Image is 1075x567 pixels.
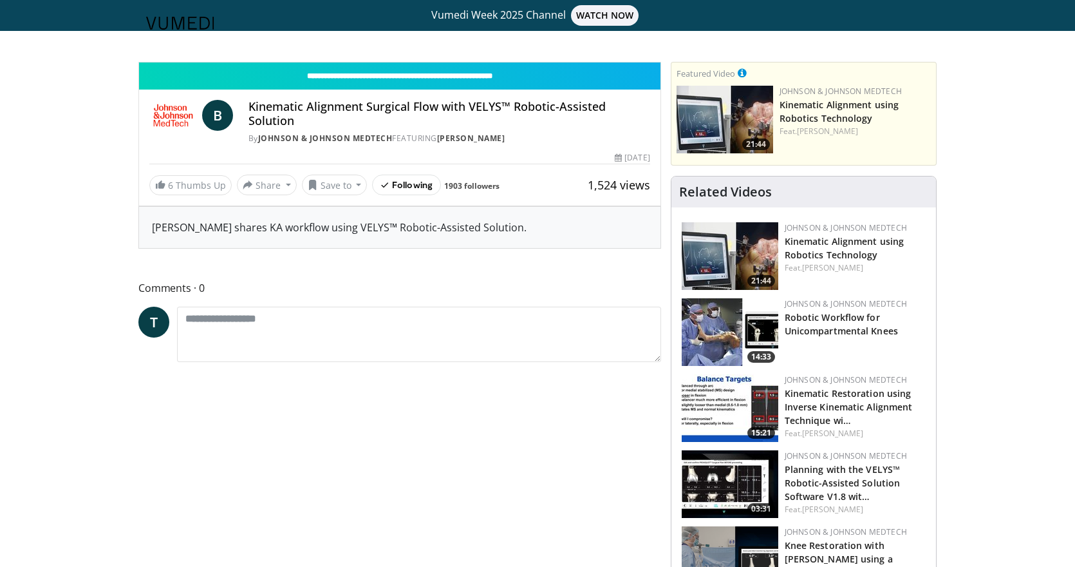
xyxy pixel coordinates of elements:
[588,177,650,193] span: 1,524 views
[785,374,907,385] a: Johnson & Johnson MedTech
[146,17,214,30] img: VuMedi Logo
[785,222,907,233] a: Johnson & Johnson MedTech
[785,387,913,427] a: Kinematic Restoration using Inverse Kinematic Alignment Technique wi…
[802,262,863,273] a: [PERSON_NAME]
[780,126,931,137] div: Feat.
[302,175,368,195] button: Save to
[682,298,778,366] img: c6830cff-7f4a-4323-a779-485c40836a20.150x105_q85_crop-smart_upscale.jpg
[248,100,650,128] h4: Kinematic Alignment Surgical Flow with VELYS™ Robotic-Assisted Solution
[785,428,926,439] div: Feat.
[747,275,775,287] span: 21:44
[237,175,297,195] button: Share
[682,374,778,442] img: c3704768-32c2-46ef-8634-98aedd80a818.150x105_q85_crop-smart_upscale.jpg
[149,100,197,131] img: Johnson & Johnson MedTech
[138,280,661,296] span: Comments 0
[780,86,902,97] a: Johnson & Johnson MedTech
[437,133,505,144] a: [PERSON_NAME]
[677,86,773,153] a: 21:44
[679,184,772,200] h4: Related Videos
[682,298,778,366] a: 14:33
[802,428,863,439] a: [PERSON_NAME]
[738,66,747,80] a: This is paid for by Johnson & Johnson MedTech
[780,99,899,124] a: Kinematic Alignment using Robotics Technology
[785,462,926,503] h3: Planning with the VELYS™ Robotic-Assisted Solution Software V1.8 with Dr. Chakour
[747,427,775,439] span: 15:21
[785,262,926,274] div: Feat.
[138,307,169,338] a: T
[682,450,778,518] a: 03:31
[747,503,775,515] span: 03:31
[797,126,858,137] a: [PERSON_NAME]
[785,463,901,503] a: Planning with the VELYS™ Robotic-Assisted Solution Software V1.8 wit…
[785,386,926,427] h3: Kinematic Restoration using Inverse Kinematic Alignment Technique with a Modern Knee Implant a Ro...
[248,133,650,144] div: By FEATURING
[677,86,773,153] img: 85482610-0380-4aae-aa4a-4a9be0c1a4f1.150x105_q85_crop-smart_upscale.jpg
[682,222,778,290] img: 85482610-0380-4aae-aa4a-4a9be0c1a4f1.150x105_q85_crop-smart_upscale.jpg
[615,152,650,164] div: [DATE]
[747,351,775,363] span: 14:33
[149,175,232,195] a: 6 Thumbs Up
[802,504,863,515] a: [PERSON_NAME]
[785,298,907,309] a: Johnson & Johnson MedTech
[682,222,778,290] a: 21:44
[677,68,735,79] small: Featured Video
[785,504,926,515] div: Feat.
[785,450,907,461] a: Johnson & Johnson MedTech
[682,450,778,518] img: 03645a01-2c96-4821-a897-65d5b8c84622.150x105_q85_crop-smart_upscale.jpg
[168,179,173,191] span: 6
[742,139,770,150] span: 21:44
[139,207,660,248] div: [PERSON_NAME] shares KA workflow using VELYS™ Robotic-Assisted Solution.
[444,180,500,191] a: 1903 followers
[785,526,907,537] a: Johnson & Johnson MedTech
[258,133,393,144] a: Johnson & Johnson MedTech
[372,175,441,195] button: Following
[682,374,778,442] a: 15:21
[785,235,904,261] a: Kinematic Alignment using Robotics Technology
[202,100,233,131] a: B
[785,311,898,337] a: Robotic Workflow for Unicompartmental Knees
